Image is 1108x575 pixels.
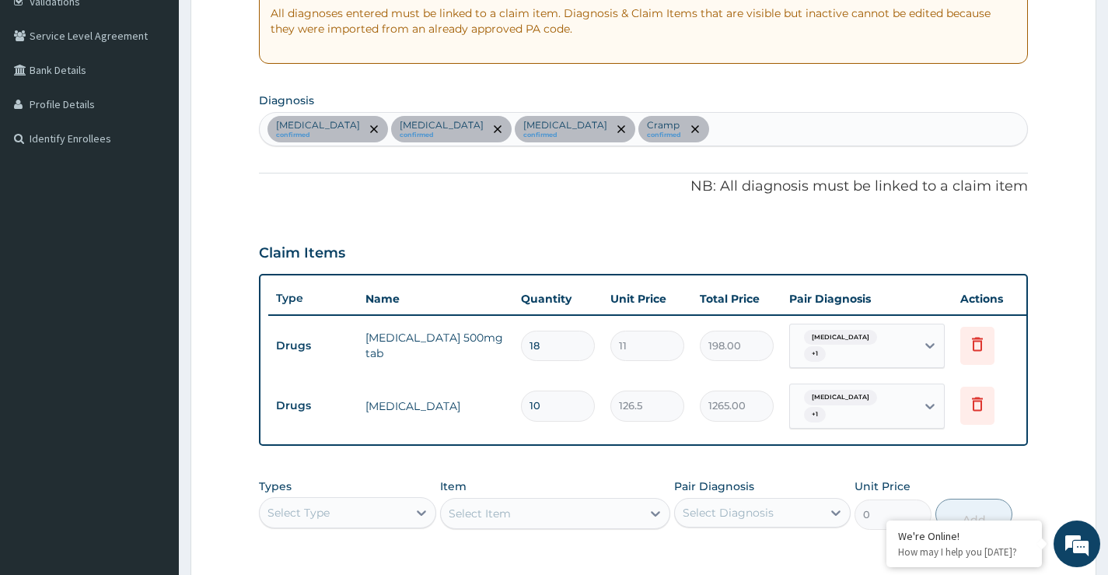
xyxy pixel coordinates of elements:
[440,479,467,494] label: Item
[804,407,826,422] span: + 1
[855,479,911,494] label: Unit Price
[688,122,702,136] span: remove selection option
[259,177,1028,197] p: NB: All diagnosis must be linked to a claim item
[268,284,358,313] th: Type
[367,122,381,136] span: remove selection option
[255,8,292,45] div: Minimize live chat window
[358,283,513,314] th: Name
[259,480,292,493] label: Types
[267,505,330,521] div: Select Type
[276,119,360,131] p: [MEDICAL_DATA]
[358,391,513,422] td: [MEDICAL_DATA]
[400,131,484,139] small: confirmed
[804,330,877,345] span: [MEDICAL_DATA]
[271,5,1016,37] p: All diagnoses entered must be linked to a claim item. Diagnosis & Claim Items that are visible bu...
[491,122,505,136] span: remove selection option
[268,331,358,360] td: Drugs
[603,283,692,314] th: Unit Price
[523,119,607,131] p: [MEDICAL_DATA]
[523,131,607,139] small: confirmed
[647,131,681,139] small: confirmed
[276,131,360,139] small: confirmed
[268,391,358,420] td: Drugs
[804,346,826,362] span: + 1
[647,119,681,131] p: Cramp
[259,245,345,262] h3: Claim Items
[674,479,754,494] label: Pair Diagnosis
[8,398,296,452] textarea: Type your message and hit 'Enter'
[898,545,1030,559] p: How may I help you today?
[781,283,952,314] th: Pair Diagnosis
[513,283,603,314] th: Quantity
[90,182,215,339] span: We're online!
[683,505,774,521] div: Select Diagnosis
[259,93,314,108] label: Diagnosis
[935,499,1012,530] button: Add
[692,283,781,314] th: Total Price
[804,390,877,405] span: [MEDICAL_DATA]
[358,322,513,369] td: [MEDICAL_DATA] 500mg tab
[898,529,1030,543] div: We're Online!
[400,119,484,131] p: [MEDICAL_DATA]
[952,283,1030,314] th: Actions
[81,87,261,107] div: Chat with us now
[29,78,63,117] img: d_794563401_company_1708531726252_794563401
[614,122,628,136] span: remove selection option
